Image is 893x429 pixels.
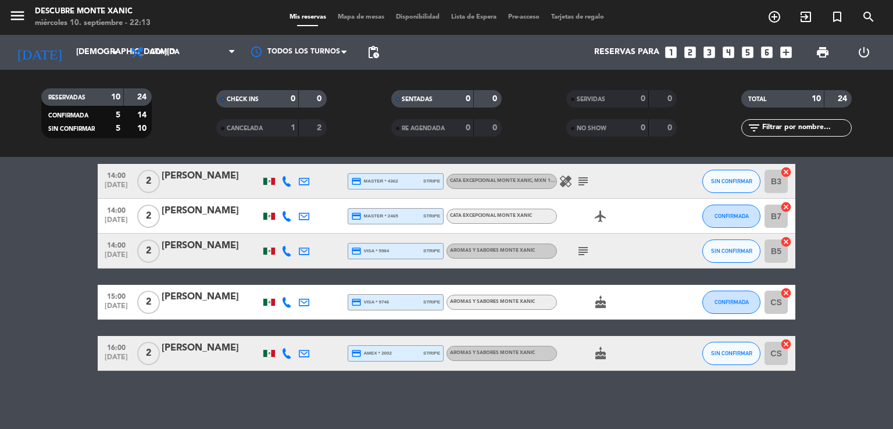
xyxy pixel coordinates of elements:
span: SIN CONFIRMAR [48,126,95,132]
strong: 10 [111,93,120,101]
div: [PERSON_NAME] [162,169,260,184]
i: search [862,10,876,24]
span: BUSCAR [853,7,884,27]
strong: 0 [291,95,295,103]
span: CONFIRMADA [48,113,88,119]
span: [DATE] [102,302,131,316]
span: 15:00 [102,289,131,302]
span: visa * 9746 [351,297,389,308]
div: [PERSON_NAME] [162,203,260,219]
i: healing [559,174,573,188]
span: , MXN 1050 [532,178,559,183]
i: cancel [780,338,792,350]
span: stripe [423,247,440,255]
span: SERVIDAS [577,96,605,102]
span: visa * 5984 [351,246,389,256]
i: looks_5 [740,45,755,60]
span: Reservas para [594,48,659,57]
button: SIN CONFIRMAR [702,342,760,365]
strong: 0 [667,124,674,132]
strong: 0 [492,95,499,103]
button: menu [9,7,26,28]
i: looks_3 [702,45,717,60]
i: cake [594,295,608,309]
button: CONFIRMADA [702,205,760,228]
i: add_circle_outline [767,10,781,24]
div: miércoles 10. septiembre - 22:13 [35,17,151,29]
i: exit_to_app [799,10,813,24]
span: 2 [137,205,160,228]
i: filter_list [747,121,761,135]
strong: 0 [667,95,674,103]
span: Pre-acceso [502,14,545,20]
span: master * 2465 [351,211,398,221]
span: WALK IN [790,7,821,27]
span: stripe [423,177,440,185]
span: Aromas y Sabores Monte Xanic [450,351,535,355]
strong: 24 [838,95,849,103]
span: RESERVAR MESA [759,7,790,27]
i: looks_one [663,45,678,60]
strong: 5 [116,111,120,119]
span: master * 4362 [351,176,398,187]
input: Filtrar por nombre... [761,121,851,134]
i: turned_in_not [830,10,844,24]
strong: 0 [641,95,645,103]
span: Reserva especial [821,7,853,27]
span: TOTAL [748,96,766,102]
div: [PERSON_NAME] [162,238,260,253]
span: RESERVADAS [48,95,85,101]
button: SIN CONFIRMAR [702,239,760,263]
span: 14:00 [102,203,131,216]
span: CONFIRMADA [715,299,749,305]
i: cancel [780,236,792,248]
strong: 14 [137,111,149,119]
span: SIN CONFIRMAR [711,248,752,254]
strong: 0 [317,95,324,103]
i: subject [576,244,590,258]
i: cancel [780,166,792,178]
i: airplanemode_active [594,209,608,223]
span: RE AGENDADA [402,126,445,131]
span: [DATE] [102,216,131,230]
span: CHECK INS [227,96,259,102]
span: stripe [423,212,440,220]
i: cake [594,346,608,360]
i: credit_card [351,297,362,308]
span: Mapa de mesas [332,14,390,20]
strong: 0 [466,95,470,103]
i: looks_4 [721,45,736,60]
div: [PERSON_NAME] [162,289,260,305]
div: LOG OUT [843,35,884,70]
i: looks_two [683,45,698,60]
span: Lista de Espera [445,14,502,20]
span: pending_actions [366,45,380,59]
span: stripe [423,349,440,357]
i: subject [576,174,590,188]
span: 2 [137,239,160,263]
strong: 0 [466,124,470,132]
button: SIN CONFIRMAR [702,170,760,193]
i: credit_card [351,246,362,256]
i: menu [9,7,26,24]
span: Disponibilidad [390,14,445,20]
span: amex * 2002 [351,348,392,359]
span: Aromas y Sabores Monte Xanic [450,299,535,304]
i: [DATE] [9,40,70,65]
span: SENTADAS [402,96,433,102]
span: CANCELADA [227,126,263,131]
i: credit_card [351,348,362,359]
i: cancel [780,201,792,213]
i: credit_card [351,176,362,187]
span: Tarjetas de regalo [545,14,610,20]
span: 2 [137,170,160,193]
div: Descubre Monte Xanic [35,6,151,17]
span: Aromas y Sabores Monte Xanic [450,248,535,253]
span: 14:00 [102,168,131,181]
span: SIN CONFIRMAR [711,350,752,356]
i: add_box [778,45,794,60]
span: Cata Excepcional Monte Xanic [450,178,559,183]
i: power_settings_new [857,45,871,59]
span: 2 [137,342,160,365]
span: [DATE] [102,251,131,264]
